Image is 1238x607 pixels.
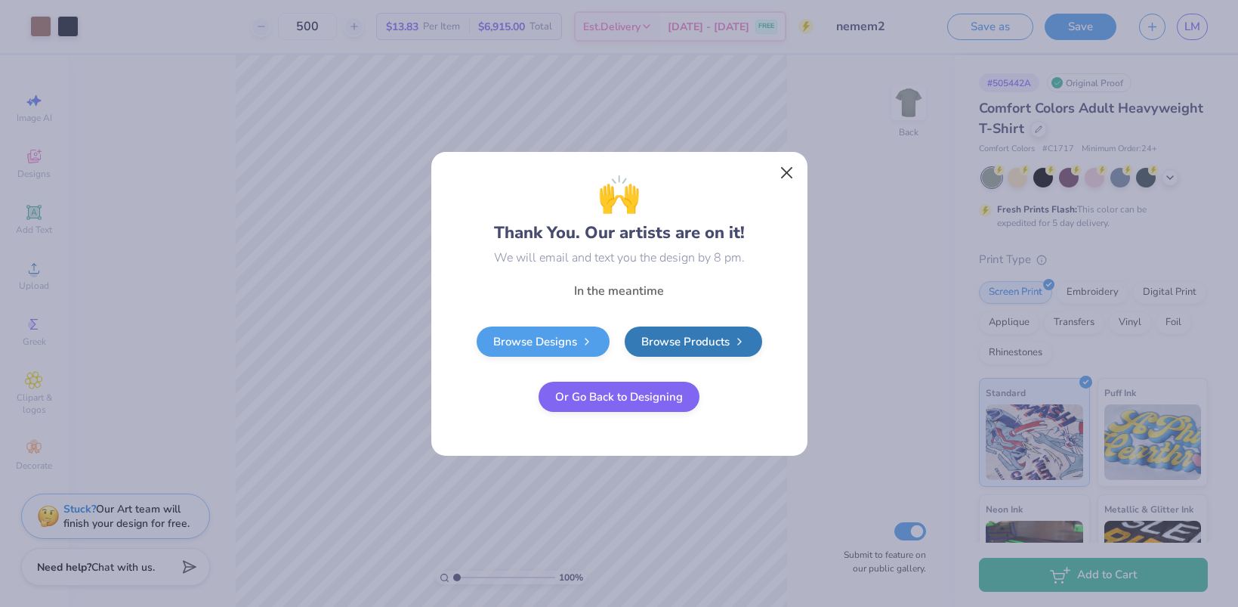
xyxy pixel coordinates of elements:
a: Browse Designs [477,327,610,357]
span: 🙌 [597,169,641,221]
a: Browse Products [625,327,762,357]
div: Thank You. Our artists are on it! [494,169,745,246]
button: Close [772,158,801,187]
button: Or Go Back to Designing [539,382,699,412]
span: In the meantime [574,283,664,299]
div: We will email and text you the design by 8 pm. [494,249,745,267]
